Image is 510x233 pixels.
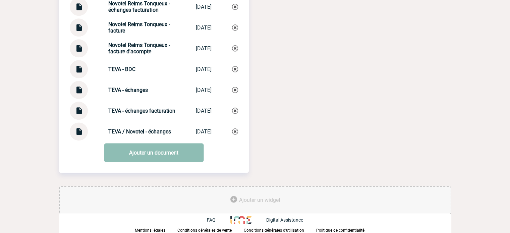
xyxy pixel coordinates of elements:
a: Conditions générales d'utilisation [244,227,316,233]
img: Supprimer [232,87,238,93]
p: Digital Assistance [266,217,303,223]
p: Conditions générales de vente [177,228,232,233]
strong: TEVA - échanges facturation [108,108,175,114]
div: Ajouter des outils d'aide à la gestion de votre événement [59,186,451,214]
strong: TEVA - échanges [108,87,148,93]
p: FAQ [207,217,216,223]
div: [DATE] [196,45,212,52]
strong: TEVA - BDC [108,66,135,72]
p: Politique de confidentialité [316,228,364,233]
img: Supprimer [232,128,238,134]
div: [DATE] [196,4,212,10]
a: Ajouter un document [104,143,204,162]
p: Mentions légales [135,228,165,233]
span: Ajouter un widget [239,197,280,203]
strong: Novotel Reims Tonqueux - facture d'acompte [108,42,170,55]
img: Supprimer [232,66,238,72]
strong: TEVA / Novotel - échanges [108,128,171,135]
div: [DATE] [196,24,212,31]
img: http://www.idealmeetingsevents.fr/ [230,216,251,224]
div: [DATE] [196,66,212,72]
a: Conditions générales de vente [177,227,244,233]
p: Conditions générales d'utilisation [244,228,304,233]
div: [DATE] [196,87,212,93]
div: [DATE] [196,128,212,135]
img: Supprimer [232,4,238,10]
div: [DATE] [196,108,212,114]
strong: Novotel Reims Tonqueux - échanges facturation [108,0,170,13]
img: Supprimer [232,108,238,114]
strong: Novotel Reims Tonqueux - facture [108,21,170,34]
img: Supprimer [232,24,238,31]
img: Supprimer [232,45,238,51]
a: Politique de confidentialité [316,227,375,233]
a: FAQ [207,217,230,223]
a: Mentions légales [135,227,177,233]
